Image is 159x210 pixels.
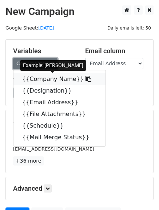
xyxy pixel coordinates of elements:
div: Example: [PERSON_NAME] [20,60,86,71]
a: {{Schedule}} [13,120,106,132]
a: {{Email Address}} [13,97,106,108]
a: {{Designation}} [13,85,106,97]
h5: Email column [85,47,146,55]
a: {{File Attachments}} [13,108,106,120]
a: {{Company Name}} [13,73,106,85]
a: {{Mail Merge Status}} [13,132,106,143]
a: Daily emails left: 50 [105,25,154,31]
a: Copy/paste... [13,58,57,69]
h2: New Campaign [5,5,154,18]
iframe: Chat Widget [123,175,159,210]
span: Daily emails left: 50 [105,24,154,32]
a: [DATE] [38,25,54,31]
small: [EMAIL_ADDRESS][DOMAIN_NAME] [13,146,94,152]
h5: Variables [13,47,74,55]
h5: Advanced [13,184,146,192]
small: Google Sheet: [5,25,54,31]
a: +36 more [13,156,44,166]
